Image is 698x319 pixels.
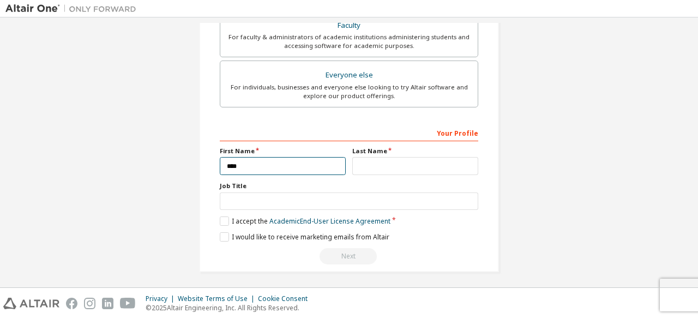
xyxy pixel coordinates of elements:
img: youtube.svg [120,298,136,309]
img: facebook.svg [66,298,77,309]
img: altair_logo.svg [3,298,59,309]
label: Last Name [352,147,478,155]
div: Privacy [146,294,178,303]
label: I would like to receive marketing emails from Altair [220,232,389,242]
label: Job Title [220,182,478,190]
div: Cookie Consent [258,294,314,303]
img: linkedin.svg [102,298,113,309]
div: Everyone else [227,68,471,83]
label: I accept the [220,216,390,226]
div: Faculty [227,18,471,33]
p: © 2025 Altair Engineering, Inc. All Rights Reserved. [146,303,314,312]
a: Academic End-User License Agreement [269,216,390,226]
div: For faculty & administrators of academic institutions administering students and accessing softwa... [227,33,471,50]
img: instagram.svg [84,298,95,309]
label: First Name [220,147,346,155]
div: Read and acccept EULA to continue [220,248,478,264]
div: Website Terms of Use [178,294,258,303]
div: Your Profile [220,124,478,141]
img: Altair One [5,3,142,14]
div: For individuals, businesses and everyone else looking to try Altair software and explore our prod... [227,83,471,100]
